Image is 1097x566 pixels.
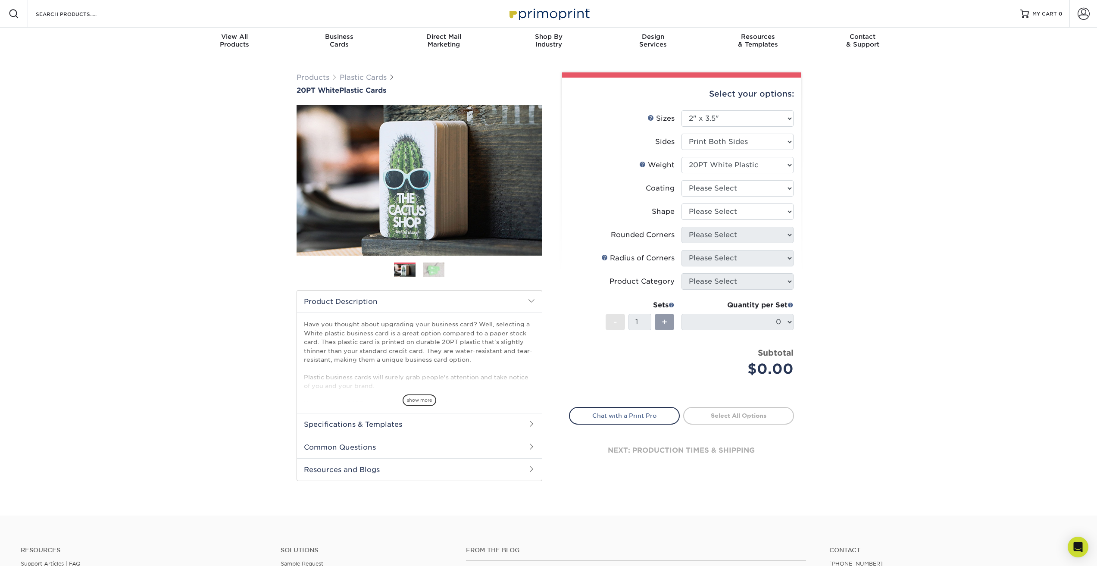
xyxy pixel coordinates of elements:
span: + [662,316,667,328]
div: Industry [496,33,601,48]
span: Resources [706,33,810,41]
span: View All [182,33,287,41]
div: Shape [652,206,675,217]
span: - [613,316,617,328]
a: DesignServices [601,28,706,55]
a: Direct MailMarketing [391,28,496,55]
div: Coating [646,183,675,194]
a: Select All Options [683,407,794,424]
h2: Product Description [297,291,542,313]
span: show more [403,394,436,406]
span: 20PT White [297,86,339,94]
img: 20PT White 01 [297,95,542,265]
h4: Solutions [281,547,453,554]
div: Rounded Corners [611,230,675,240]
div: Quantity per Set [681,300,794,310]
img: Primoprint [506,4,592,23]
a: Contact& Support [810,28,915,55]
h2: Specifications & Templates [297,413,542,435]
span: Design [601,33,706,41]
h2: Resources and Blogs [297,458,542,481]
h4: From the Blog [466,547,806,554]
a: Resources& Templates [706,28,810,55]
a: Plastic Cards [340,73,387,81]
a: View AllProducts [182,28,287,55]
img: Plastic Cards 02 [423,262,444,277]
div: Sizes [647,113,675,124]
h1: Plastic Cards [297,86,542,94]
div: Sets [606,300,675,310]
div: Open Intercom Messenger [1068,537,1088,557]
span: Contact [810,33,915,41]
p: Have you thought about upgrading your business card? Well, selecting a White plastic business car... [304,320,535,557]
div: next: production times & shipping [569,425,794,476]
div: Marketing [391,33,496,48]
div: Services [601,33,706,48]
a: Contact [829,547,1076,554]
a: Shop ByIndustry [496,28,601,55]
div: $0.00 [688,359,794,379]
div: Sides [655,137,675,147]
img: Plastic Cards 01 [394,263,416,278]
div: Radius of Corners [601,253,675,263]
span: Business [287,33,391,41]
input: SEARCH PRODUCTS..... [35,9,119,19]
div: Select your options: [569,78,794,110]
h4: Resources [21,547,268,554]
div: & Templates [706,33,810,48]
a: BusinessCards [287,28,391,55]
div: Product Category [609,276,675,287]
div: Weight [639,160,675,170]
iframe: Google Customer Reviews [2,540,73,563]
span: Shop By [496,33,601,41]
a: Chat with a Print Pro [569,407,680,424]
div: & Support [810,33,915,48]
span: 0 [1059,11,1063,17]
span: Direct Mail [391,33,496,41]
h2: Common Questions [297,436,542,458]
div: Products [182,33,287,48]
span: MY CART [1032,10,1057,18]
div: Cards [287,33,391,48]
a: Products [297,73,329,81]
strong: Subtotal [758,348,794,357]
a: 20PT WhitePlastic Cards [297,86,542,94]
